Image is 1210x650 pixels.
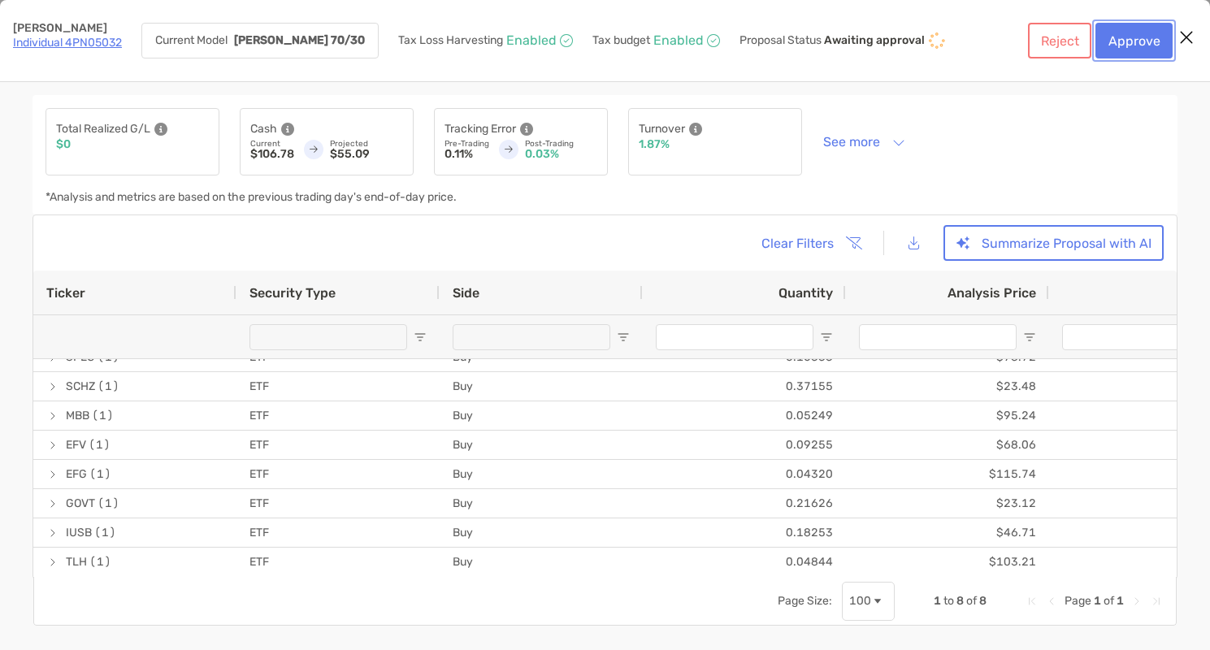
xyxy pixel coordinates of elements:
[934,594,941,608] span: 1
[643,518,846,547] div: 0.18253
[440,460,643,488] div: Buy
[927,31,947,50] img: icon status
[440,401,643,430] div: Buy
[810,128,918,156] button: See more
[66,373,95,400] span: SCHZ
[440,431,643,459] div: Buy
[525,139,597,149] p: Post-Trading
[440,518,643,547] div: Buy
[66,548,87,575] span: TLH
[846,489,1049,518] div: $23.12
[66,490,95,517] span: GOVT
[1150,595,1163,608] div: Last Page
[250,119,277,139] p: Cash
[398,35,503,46] p: Tax Loss Harvesting
[66,402,89,429] span: MBB
[46,285,85,301] span: Ticker
[236,548,440,576] div: ETF
[592,35,650,46] p: Tax budget
[653,35,704,46] p: Enabled
[778,594,832,608] div: Page Size:
[89,461,111,487] span: (1)
[739,34,822,47] p: Proposal Status
[1028,23,1091,58] button: Reject
[445,139,489,149] p: Pre-Trading
[236,372,440,401] div: ETF
[94,519,116,546] span: (1)
[92,402,114,429] span: (1)
[820,331,833,344] button: Open Filter Menu
[66,519,92,546] span: IUSB
[1094,594,1101,608] span: 1
[778,285,833,301] span: Quantity
[250,149,294,160] p: $106.78
[639,119,685,139] p: Turnover
[1065,594,1091,608] span: Page
[1023,331,1036,344] button: Open Filter Menu
[236,431,440,459] div: ETF
[414,331,427,344] button: Open Filter Menu
[89,548,111,575] span: (1)
[525,149,597,160] p: 0.03%
[330,149,403,160] p: $55.09
[236,401,440,430] div: ETF
[440,489,643,518] div: Buy
[842,582,895,621] div: Page Size
[249,285,336,301] span: Security Type
[943,225,1164,261] button: Summarize Proposal with AI
[979,594,987,608] span: 8
[56,139,71,150] p: $0
[643,489,846,518] div: 0.21626
[13,36,122,50] a: Individual 4PN05032
[236,460,440,488] div: ETF
[98,490,119,517] span: (1)
[846,372,1049,401] div: $23.48
[453,285,479,301] span: Side
[846,431,1049,459] div: $68.06
[440,548,643,576] div: Buy
[966,594,977,608] span: of
[445,149,489,160] p: 0.11%
[656,324,813,350] input: Quantity Filter Input
[948,285,1036,301] span: Analysis Price
[13,23,122,34] p: [PERSON_NAME]
[1104,594,1114,608] span: of
[943,594,954,608] span: to
[66,461,87,487] span: EFG
[1174,26,1199,50] button: Close modal
[89,431,111,458] span: (1)
[846,460,1049,488] div: $115.74
[98,373,119,400] span: (1)
[1130,595,1143,608] div: Next Page
[639,139,670,150] p: 1.87%
[643,548,846,576] div: 0.04844
[748,225,872,261] button: Clear Filters
[250,139,294,149] p: Current
[846,548,1049,576] div: $103.21
[155,35,228,46] p: Current Model
[440,372,643,401] div: Buy
[859,324,1017,350] input: Analysis Price Filter Input
[1045,595,1058,608] div: Previous Page
[643,372,846,401] div: 0.37155
[849,594,871,608] div: 100
[846,518,1049,547] div: $46.71
[66,431,86,458] span: EFV
[643,431,846,459] div: 0.09255
[617,331,630,344] button: Open Filter Menu
[846,401,1049,430] div: $95.24
[1095,23,1173,58] button: Approve
[506,35,557,46] p: Enabled
[236,489,440,518] div: ETF
[1117,594,1124,608] span: 1
[956,594,964,608] span: 8
[56,119,150,139] p: Total Realized G/L
[330,139,403,149] p: Projected
[445,119,516,139] p: Tracking Error
[1026,595,1039,608] div: First Page
[234,33,365,47] strong: [PERSON_NAME] 70/30
[824,34,925,47] p: Awaiting approval
[46,192,457,203] p: *Analysis and metrics are based on the previous trading day's end-of-day price.
[236,518,440,547] div: ETF
[643,460,846,488] div: 0.04320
